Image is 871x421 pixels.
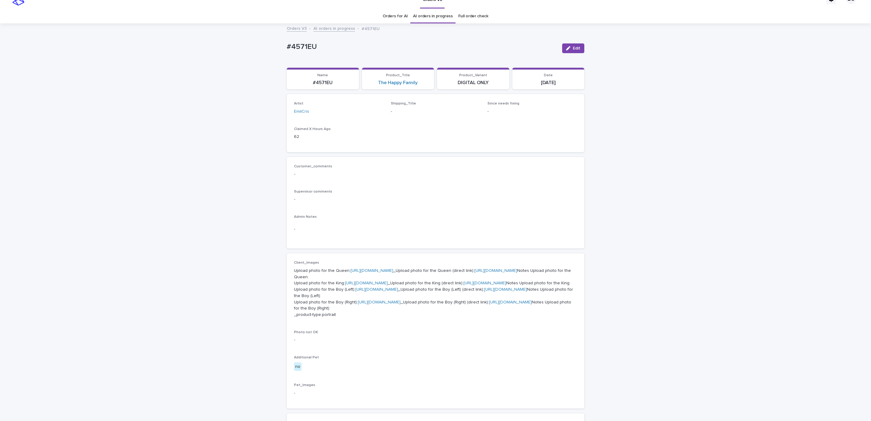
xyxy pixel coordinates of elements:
p: - [294,390,577,396]
span: Additional Pet [294,356,319,359]
span: Supervisor comments [294,190,332,193]
span: Admin Notes [294,215,317,219]
p: Upload photo for the Queen: _Upload photo for the Queen (direct link): Notes Upload photo for the... [294,268,577,318]
a: The Happy Family [378,80,418,86]
a: [URL][DOMAIN_NAME] [484,287,527,292]
p: - [294,337,577,343]
a: [URL][DOMAIN_NAME] [474,269,517,273]
p: [DATE] [516,80,581,86]
span: Product_Title [386,74,410,77]
span: Product_Variant [459,74,487,77]
a: [URL][DOMAIN_NAME] [489,300,532,304]
span: Claimed X Hours Ago [294,127,331,131]
p: - [294,226,577,232]
p: 62 [294,134,384,140]
span: Name [317,74,328,77]
p: #4571EU [290,80,355,86]
p: - [294,171,577,177]
span: Edit [573,46,580,50]
a: Orders for AI [383,9,408,23]
p: DIGITAL ONLY [441,80,506,86]
a: EmilCris [294,108,309,115]
div: no [294,362,302,371]
a: [URL][DOMAIN_NAME] [463,281,506,285]
a: AI orders in progress [313,25,355,32]
a: [URL][DOMAIN_NAME] [350,269,393,273]
p: - [487,108,577,115]
a: Full order check [458,9,488,23]
button: Edit [562,43,584,53]
p: #4571EU [362,25,380,32]
span: Client_Images [294,261,319,265]
a: [URL][DOMAIN_NAME] [358,300,401,304]
a: AI orders in progress [413,9,453,23]
span: Artist [294,102,303,105]
span: Pet_Images [294,383,315,387]
a: Orders V3 [287,25,307,32]
span: Customer_comments [294,165,332,168]
p: #4571EU [287,43,557,51]
span: Shipping_Title [391,102,416,105]
a: [URL][DOMAIN_NAME] [345,281,388,285]
span: Photo not OK [294,330,318,334]
p: - [294,196,577,203]
p: - [391,108,480,115]
a: [URL][DOMAIN_NAME] [355,287,398,292]
span: Since needs fixing [487,102,519,105]
span: Date [544,74,553,77]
